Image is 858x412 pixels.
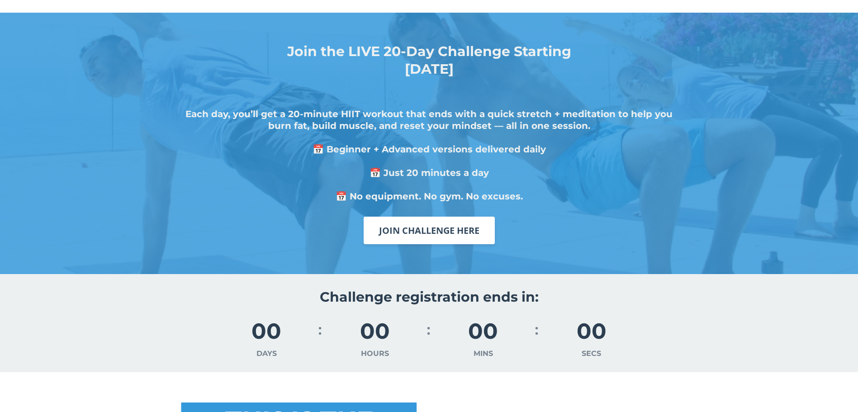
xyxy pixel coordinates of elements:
h2: 00 [436,320,531,342]
h6: DAYS [219,349,314,359]
h2: Challenge registration ends in: [262,288,596,306]
a: JOIN CHALLENGE HERE [364,217,495,244]
h2: 00 [219,320,314,342]
h6: SECS [544,349,639,359]
strong: 📅 Just 20 minutes a day [370,167,489,178]
h2: 00 [544,320,639,342]
strong: 📅 No equipment. No gym. No excuses. [336,191,523,202]
h6: MINS [436,349,531,359]
h2: Join the LIVE 20-Day Challenge Starting [DATE] [262,43,596,78]
strong: Each day, you’ll get a 20-minute HIIT workout that ends with a quick stretch + meditation to help... [185,109,673,131]
h6: HOURS [327,349,422,359]
h2: 00 [327,320,422,342]
strong: 📅 Beginner + Advanced versions delivered daily [313,144,546,155]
